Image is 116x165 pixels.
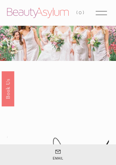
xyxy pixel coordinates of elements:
span: ) [83,10,85,15]
img: Beauty Asylum | Bridal Hair &amp; Makeup Charlotte &amp; Atlanta [7,8,69,18]
span: Email [45,157,71,160]
span: Wedding Hair Makeup Artists in [GEOGRAPHIC_DATA], [GEOGRAPHIC_DATA] + [GEOGRAPHIC_DATA], [GEOGRAP... [7,66,111,159]
span: 0 [79,10,83,15]
a: Email [45,149,71,160]
span: ( [76,10,79,15]
a: Book Us [2,71,14,106]
a: 0 items in cart [76,8,86,17]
